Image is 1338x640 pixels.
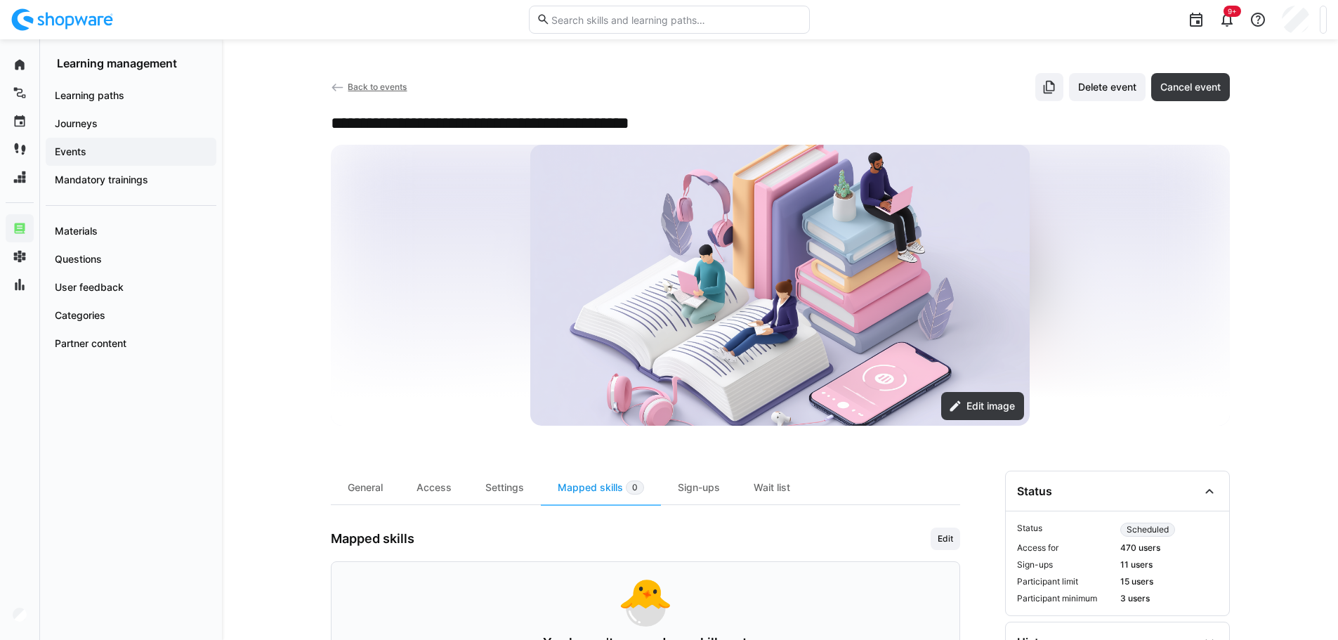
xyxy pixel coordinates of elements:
span: Status [1017,523,1115,537]
span: 11 users [1120,559,1218,570]
div: Wait list [737,471,807,504]
span: 470 users [1120,542,1218,554]
span: Participant minimum [1017,593,1115,604]
span: 9+ [1228,7,1237,15]
div: Settings [468,471,541,504]
div: 🐣 [348,579,943,624]
span: Edit image [964,399,1017,413]
div: Status [1017,484,1052,498]
span: Sign-ups [1017,559,1115,570]
span: Edit [936,533,955,544]
h3: Mapped skills [331,531,414,547]
span: 15 users [1120,576,1218,587]
span: Cancel event [1158,80,1223,94]
span: Access for [1017,542,1115,554]
span: Delete event [1076,80,1139,94]
input: Search skills and learning paths… [550,13,801,26]
div: Mapped skills [541,471,661,504]
a: Back to events [331,81,407,92]
div: General [331,471,400,504]
span: 0 [632,482,638,493]
div: Access [400,471,468,504]
button: Cancel event [1151,73,1230,101]
button: Edit [931,528,960,550]
button: Delete event [1069,73,1146,101]
span: Scheduled [1127,524,1169,535]
div: Sign-ups [661,471,737,504]
span: Participant limit [1017,576,1115,587]
button: Edit image [941,392,1024,420]
span: Back to events [348,81,407,92]
span: 3 users [1120,593,1218,604]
